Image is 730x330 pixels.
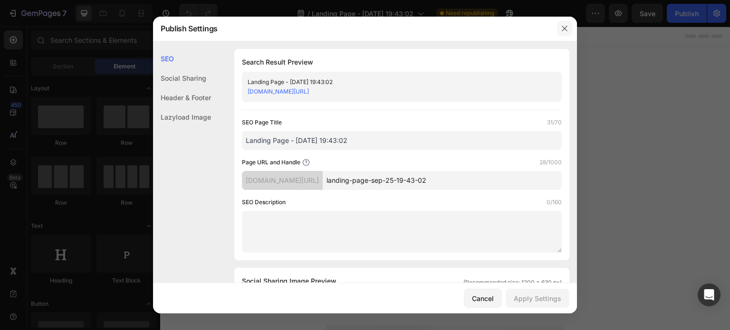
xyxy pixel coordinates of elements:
img: image_demo.jpg [166,35,404,213]
span: Social Sharing Image Preview [242,275,336,287]
label: SEO Description [242,198,286,207]
div: Cancel [472,293,494,303]
div: SEO [153,49,211,68]
div: Lazyload Image [153,107,211,127]
div: Open Intercom Messenger [698,283,720,306]
div: Social Sharing [153,68,211,88]
div: Header & Footer [153,88,211,107]
label: Page URL and Handle [242,158,300,167]
div: Apply Settings [514,293,561,303]
input: Handle [323,171,562,190]
div: Landing Page - [DATE] 19:43:02 [248,77,540,87]
button: Cancel [464,289,502,308]
span: (Recommended size: 1200 x 630 px) [463,278,562,287]
a: [DOMAIN_NAME][URL] [248,88,309,95]
input: Title [242,131,562,150]
button: Apply Settings [506,289,569,308]
h1: Search Result Preview [242,57,562,68]
button: <p>REALIZAR MI PEDIDO AHORA</p> [215,243,355,268]
label: 31/70 [547,118,562,127]
label: SEO Page Title [242,118,282,127]
div: [DOMAIN_NAME][URL] [242,171,323,190]
label: 0/160 [547,198,562,207]
label: 28/1000 [539,158,562,167]
div: Publish Settings [153,16,552,41]
p: REALIZAR MI PEDIDO AHORA [238,249,344,263]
